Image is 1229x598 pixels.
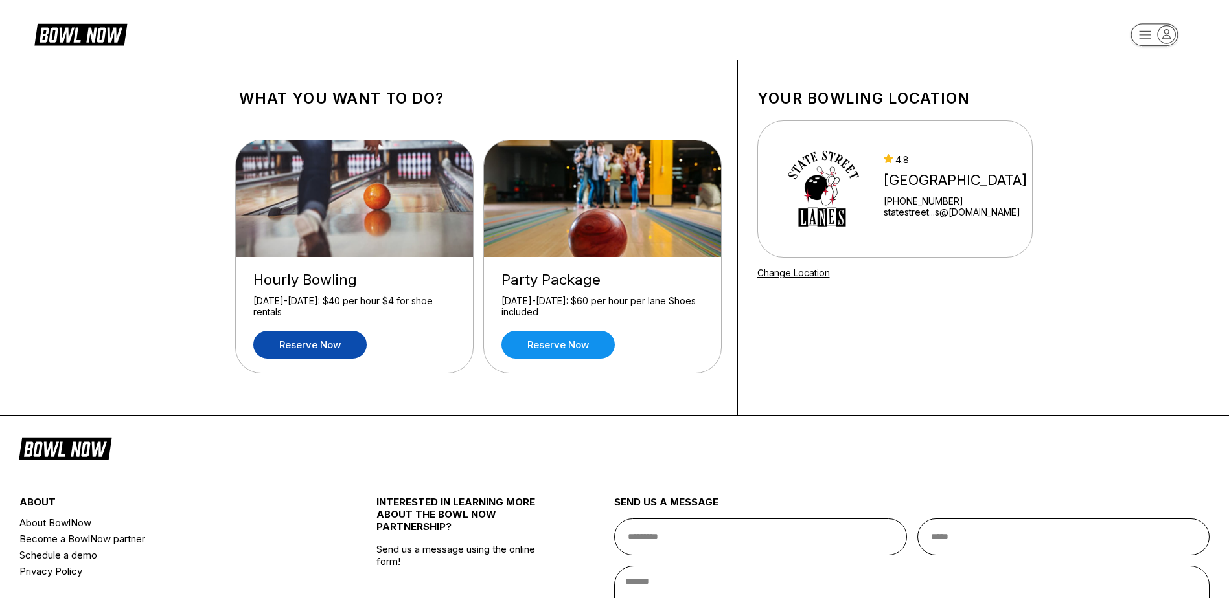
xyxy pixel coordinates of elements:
[884,195,1027,206] div: [PHONE_NUMBER]
[884,154,1027,165] div: 4.8
[19,496,317,515] div: about
[757,267,830,278] a: Change Location
[236,140,474,257] img: Hourly Bowling
[253,271,455,289] div: Hourly Bowling
[19,563,317,579] a: Privacy Policy
[484,140,722,257] img: Party Package
[253,295,455,318] div: [DATE]-[DATE]: $40 per hour $4 for shoe rentals
[501,331,615,359] a: Reserve now
[376,496,555,543] div: INTERESTED IN LEARNING MORE ABOUT THE BOWL NOW PARTNERSHIP?
[614,496,1210,518] div: send us a message
[501,295,704,318] div: [DATE]-[DATE]: $60 per hour per lane Shoes included
[253,331,367,359] a: Reserve now
[19,547,317,563] a: Schedule a demo
[884,206,1027,217] a: statestreet...s@[DOMAIN_NAME]
[775,140,872,238] img: State Street Lanes
[239,89,718,107] h1: What you want to do?
[757,89,1033,107] h1: Your bowling location
[501,271,704,289] div: Party Package
[884,172,1027,189] div: [GEOGRAPHIC_DATA]
[19,531,317,547] a: Become a BowlNow partner
[19,515,317,531] a: About BowlNow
